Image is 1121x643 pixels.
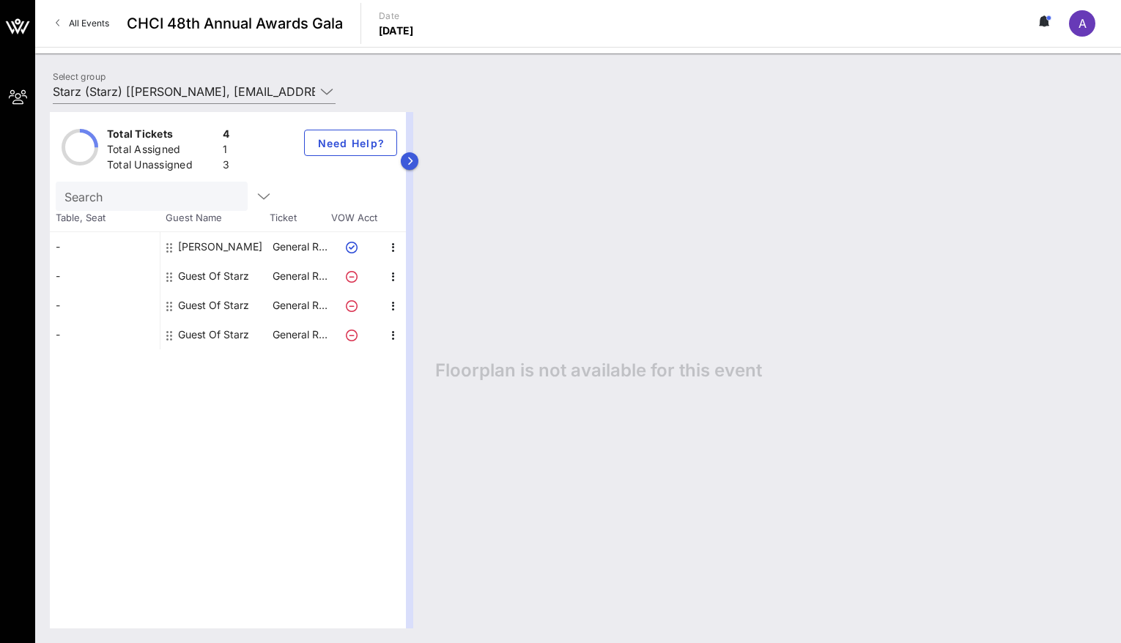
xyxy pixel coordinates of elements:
div: - [50,291,160,320]
span: Need Help? [317,137,385,149]
p: General R… [270,320,329,349]
a: All Events [47,12,118,35]
div: Total Tickets [107,127,217,145]
p: General R… [270,232,329,261]
p: [DATE] [379,23,414,38]
div: A [1069,10,1095,37]
div: - [50,261,160,291]
span: Floorplan is not available for this event [435,360,762,382]
span: CHCI 48th Annual Awards Gala [127,12,343,34]
div: Total Unassigned [107,157,217,176]
span: VOW Acct [328,211,380,226]
div: AJ Malicdem [178,232,262,261]
div: Total Assigned [107,142,217,160]
div: - [50,320,160,349]
span: Guest Name [160,211,270,226]
div: 4 [223,127,229,145]
p: General R… [270,291,329,320]
p: General R… [270,261,329,291]
label: Select group [53,71,106,82]
p: Date [379,9,414,23]
div: 1 [223,142,229,160]
span: Table, Seat [50,211,160,226]
button: Need Help? [304,130,397,156]
div: - [50,232,160,261]
span: All Events [69,18,109,29]
div: Guest Of Starz [178,261,249,291]
div: Guest Of Starz [178,291,249,320]
div: 3 [223,157,229,176]
div: Guest Of Starz [178,320,249,349]
span: Ticket [270,211,328,226]
span: A [1079,16,1087,31]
